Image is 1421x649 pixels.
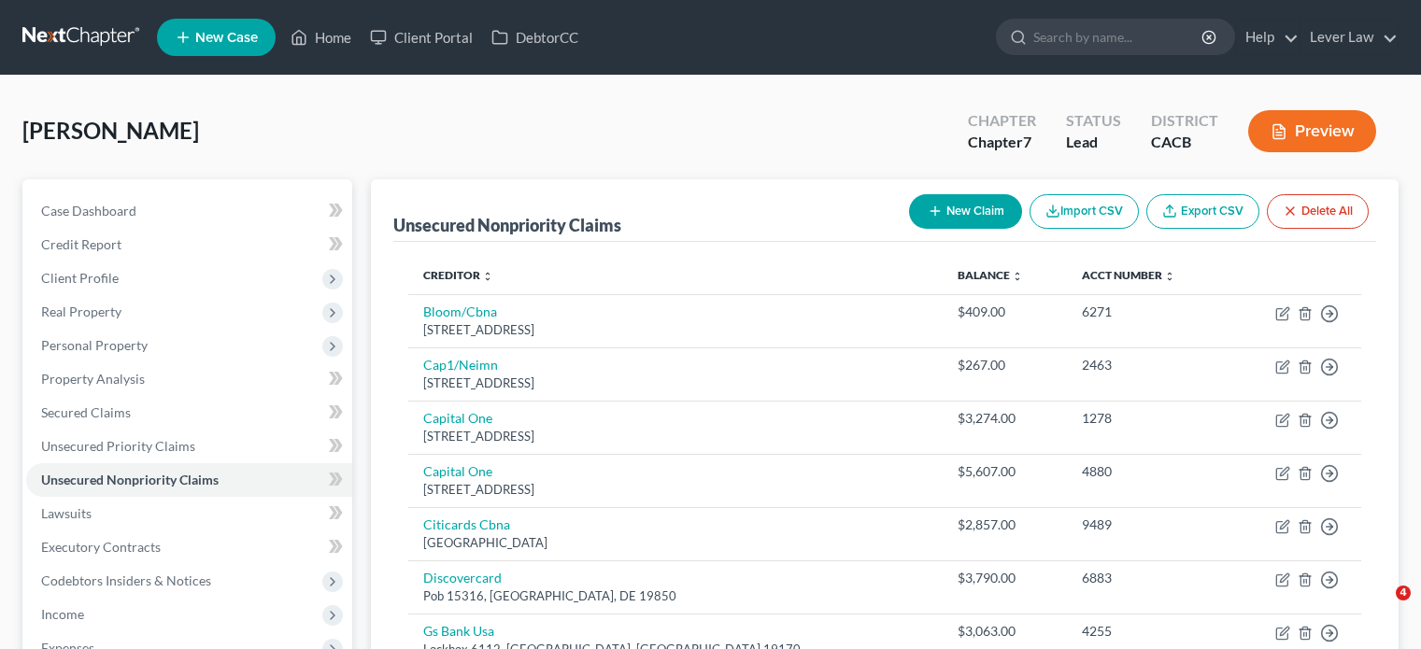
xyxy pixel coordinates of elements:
span: Unsecured Priority Claims [41,438,195,454]
a: Property Analysis [26,362,352,396]
a: Unsecured Priority Claims [26,430,352,463]
div: $3,274.00 [958,409,1053,428]
span: Property Analysis [41,371,145,387]
div: [STREET_ADDRESS] [423,374,927,392]
div: $3,790.00 [958,569,1053,587]
span: 4 [1396,586,1411,600]
div: 4880 [1082,462,1214,481]
a: Cap1/Neimn [423,357,498,373]
a: Capital One [423,463,492,479]
button: New Claim [909,194,1022,229]
a: Case Dashboard [26,194,352,228]
a: Export CSV [1146,194,1259,229]
a: Unsecured Nonpriority Claims [26,463,352,497]
div: $3,063.00 [958,622,1053,641]
button: Preview [1248,110,1376,152]
a: Lawsuits [26,497,352,530]
span: Client Profile [41,270,119,286]
div: Chapter [968,110,1036,132]
div: 6883 [1082,569,1214,587]
div: Status [1066,110,1121,132]
span: Executory Contracts [41,539,161,555]
span: Unsecured Nonpriority Claims [41,472,219,487]
a: Discovercard [423,570,502,586]
div: CACB [1151,132,1218,153]
button: Delete All [1267,194,1369,229]
a: Bloom/Cbna [423,303,497,319]
div: Chapter [968,132,1036,153]
span: 7 [1023,133,1031,150]
input: Search by name... [1033,20,1204,54]
div: 2463 [1082,356,1214,374]
div: 6271 [1082,303,1214,321]
span: Personal Property [41,337,148,353]
div: Pob 15316, [GEOGRAPHIC_DATA], DE 19850 [423,587,927,605]
div: $5,607.00 [958,462,1053,481]
span: Income [41,606,84,622]
div: $2,857.00 [958,515,1053,534]
div: 1278 [1082,409,1214,428]
iframe: Intercom live chat [1357,586,1402,630]
a: Executory Contracts [26,530,352,564]
button: Import CSV [1030,194,1139,229]
a: Secured Claims [26,396,352,430]
a: Lever Law [1300,21,1398,54]
a: DebtorCC [482,21,588,54]
div: 4255 [1082,622,1214,641]
div: 9489 [1082,515,1214,534]
span: Case Dashboard [41,203,136,219]
div: [STREET_ADDRESS] [423,481,927,499]
span: Credit Report [41,236,121,252]
div: [STREET_ADDRESS] [423,321,927,339]
i: unfold_more [1164,271,1175,282]
a: Gs Bank Usa [423,623,494,639]
i: unfold_more [1012,271,1023,282]
div: District [1151,110,1218,132]
span: Real Property [41,303,121,319]
a: Balance unfold_more [958,268,1023,282]
div: Lead [1066,132,1121,153]
a: Acct Number unfold_more [1082,268,1175,282]
span: Codebtors Insiders & Notices [41,572,211,588]
a: Credit Report [26,228,352,261]
div: Unsecured Nonpriority Claims [393,214,621,236]
div: [GEOGRAPHIC_DATA] [423,534,927,552]
a: Capital One [423,410,492,426]
a: Help [1236,21,1299,54]
a: Citicards Cbna [423,516,510,532]
span: Secured Claims [41,404,131,420]
div: $267.00 [958,356,1053,374]
span: [PERSON_NAME] [22,117,199,144]
i: unfold_more [482,271,493,282]
a: Creditor unfold_more [423,268,493,282]
span: New Case [195,31,258,45]
span: Lawsuits [41,505,92,521]
a: Client Portal [361,21,482,54]
div: $409.00 [958,303,1053,321]
a: Home [281,21,361,54]
div: [STREET_ADDRESS] [423,428,927,445]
